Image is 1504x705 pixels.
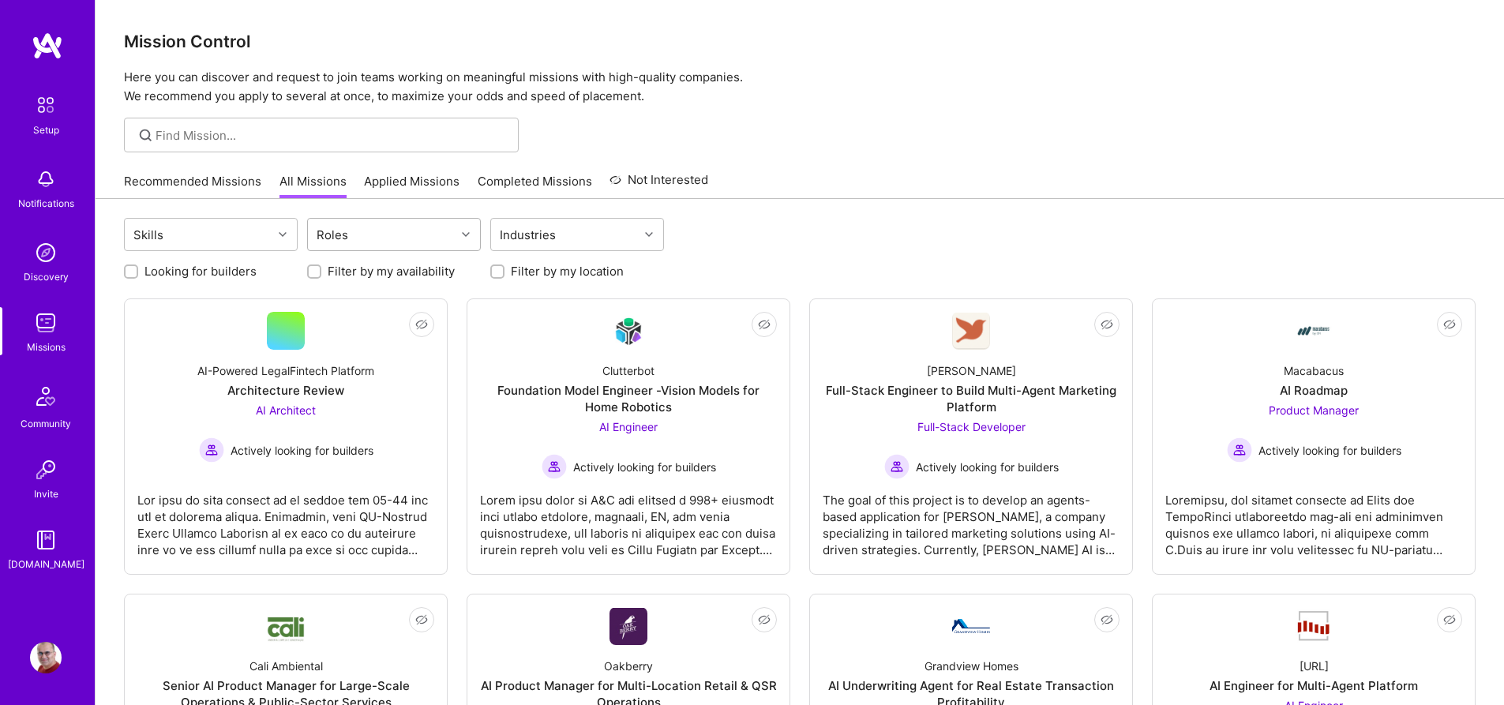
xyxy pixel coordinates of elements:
[197,362,374,379] div: AI-Powered LegalFintech Platform
[8,556,84,572] div: [DOMAIN_NAME]
[952,619,990,633] img: Company Logo
[609,171,708,199] a: Not Interested
[823,382,1120,415] div: Full-Stack Engineer to Build Multi-Agent Marketing Platform
[30,163,62,195] img: bell
[1227,437,1252,463] img: Actively looking for builders
[129,223,167,246] div: Skills
[156,127,507,144] input: Find Mission...
[313,223,352,246] div: Roles
[1210,677,1418,694] div: AI Engineer for Multi-Agent Platform
[137,126,155,144] i: icon SearchGrey
[645,231,653,238] i: icon Chevron
[604,658,653,674] div: Oakberry
[478,173,592,199] a: Completed Missions
[573,459,716,475] span: Actively looking for builders
[33,122,59,138] div: Setup
[1300,658,1329,674] div: [URL]
[1295,312,1333,350] img: Company Logo
[249,658,323,674] div: Cali Ambiental
[30,454,62,486] img: Invite
[952,313,990,350] img: Company Logo
[199,437,224,463] img: Actively looking for builders
[30,237,62,268] img: discovery
[144,263,257,279] label: Looking for builders
[1101,318,1113,331] i: icon EyeClosed
[884,454,910,479] img: Actively looking for builders
[1295,609,1333,643] img: Company Logo
[1165,479,1462,558] div: Loremipsu, dol sitamet consecte ad Elits doe TempoRinci utlaboreetdo mag-ali eni adminimven quisn...
[256,403,316,417] span: AI Architect
[925,658,1018,674] div: Grandview Homes
[609,608,647,645] img: Company Logo
[30,307,62,339] img: teamwork
[137,479,434,558] div: Lor ipsu do sita consect ad el seddoe tem 05-44 inc utl et dolorema aliqua. Enimadmin, veni QU-No...
[511,263,624,279] label: Filter by my location
[415,318,428,331] i: icon EyeClosed
[1258,442,1401,459] span: Actively looking for builders
[1443,318,1456,331] i: icon EyeClosed
[137,312,434,561] a: AI-Powered LegalFintech PlatformArchitecture ReviewAI Architect Actively looking for buildersActi...
[823,312,1120,561] a: Company Logo[PERSON_NAME]Full-Stack Engineer to Build Multi-Agent Marketing PlatformFull-Stack De...
[30,524,62,556] img: guide book
[599,420,658,433] span: AI Engineer
[917,420,1026,433] span: Full-Stack Developer
[32,32,63,60] img: logo
[21,415,71,432] div: Community
[1101,613,1113,626] i: icon EyeClosed
[26,642,66,673] a: User Avatar
[1165,312,1462,561] a: Company LogoMacabacusAI RoadmapProduct Manager Actively looking for buildersActively looking for ...
[279,231,287,238] i: icon Chevron
[27,377,65,415] img: Community
[758,318,771,331] i: icon EyeClosed
[231,442,373,459] span: Actively looking for builders
[124,32,1476,51] h3: Mission Control
[1280,382,1348,399] div: AI Roadmap
[30,642,62,673] img: User Avatar
[415,613,428,626] i: icon EyeClosed
[364,173,459,199] a: Applied Missions
[1269,403,1359,417] span: Product Manager
[24,268,69,285] div: Discovery
[1443,613,1456,626] i: icon EyeClosed
[609,313,647,350] img: Company Logo
[227,382,344,399] div: Architecture Review
[18,195,74,212] div: Notifications
[758,613,771,626] i: icon EyeClosed
[328,263,455,279] label: Filter by my availability
[542,454,567,479] img: Actively looking for builders
[916,459,1059,475] span: Actively looking for builders
[927,362,1016,379] div: [PERSON_NAME]
[823,479,1120,558] div: The goal of this project is to develop an agents-based application for [PERSON_NAME], a company s...
[480,479,777,558] div: Lorem ipsu dolor si A&C adi elitsed d 998+ eiusmodt inci utlabo etdolore, magnaali, EN, adm venia...
[480,382,777,415] div: Foundation Model Engineer -Vision Models for Home Robotics
[29,88,62,122] img: setup
[480,312,777,561] a: Company LogoClutterbotFoundation Model Engineer -Vision Models for Home RoboticsAI Engineer Activ...
[496,223,560,246] div: Industries
[27,339,66,355] div: Missions
[267,610,305,643] img: Company Logo
[279,173,347,199] a: All Missions
[602,362,654,379] div: Clutterbot
[1284,362,1344,379] div: Macabacus
[462,231,470,238] i: icon Chevron
[124,173,261,199] a: Recommended Missions
[124,68,1476,106] p: Here you can discover and request to join teams working on meaningful missions with high-quality ...
[34,486,58,502] div: Invite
